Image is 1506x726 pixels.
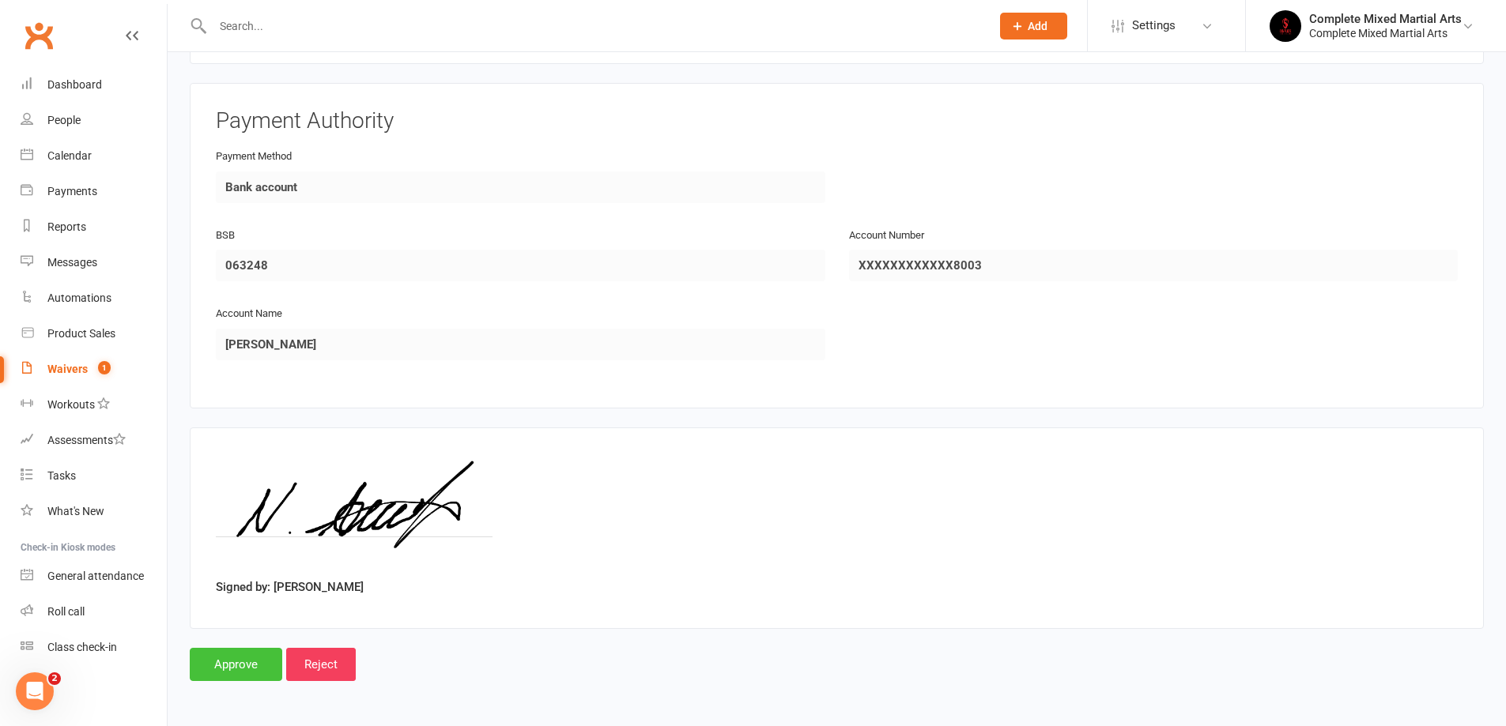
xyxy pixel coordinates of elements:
a: Waivers 1 [21,352,167,387]
a: Roll call [21,594,167,630]
div: Dashboard [47,78,102,91]
div: Tasks [47,469,76,482]
label: BSB [216,228,235,244]
a: People [21,103,167,138]
a: Tasks [21,458,167,494]
label: Signed by: [PERSON_NAME] [216,577,364,596]
div: Workouts [47,398,95,411]
input: Reject [286,648,356,681]
div: Complete Mixed Martial Arts [1309,12,1462,26]
a: Reports [21,209,167,245]
input: Search... [208,15,979,37]
a: Calendar [21,138,167,174]
div: Messages [47,256,97,269]
label: Account Number [849,228,924,244]
a: Clubworx [19,16,59,55]
input: Approve [190,648,282,681]
div: What's New [47,505,104,517]
div: Assessments [47,434,126,446]
a: Assessments [21,423,167,458]
div: Reports [47,220,86,233]
div: Complete Mixed Martial Arts [1309,26,1462,40]
div: Product Sales [47,327,115,340]
iframe: Intercom live chat [16,672,54,710]
img: thumb_image1717476369.png [1270,10,1301,42]
div: Waivers [47,363,88,375]
button: Add [1000,13,1067,39]
h3: Payment Authority [216,109,1458,134]
a: Product Sales [21,316,167,352]
img: image1754647336.png [216,453,493,572]
div: Automations [47,292,111,304]
a: Dashboard [21,67,167,103]
div: General attendance [47,570,144,582]
a: Messages [21,245,167,280]
div: People [47,114,81,126]
a: General attendance kiosk mode [21,559,167,594]
a: Class kiosk mode [21,630,167,665]
div: Calendar [47,149,92,162]
a: What's New [21,494,167,529]
label: Payment Method [216,149,292,165]
span: Add [1028,20,1047,32]
div: Roll call [47,605,85,618]
label: Account Name [216,306,282,322]
a: Workouts [21,387,167,423]
a: Payments [21,174,167,209]
div: Payments [47,185,97,197]
div: Class check-in [47,641,117,653]
span: Settings [1132,8,1176,43]
a: Automations [21,280,167,316]
span: 1 [98,361,111,374]
span: 2 [48,672,61,685]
